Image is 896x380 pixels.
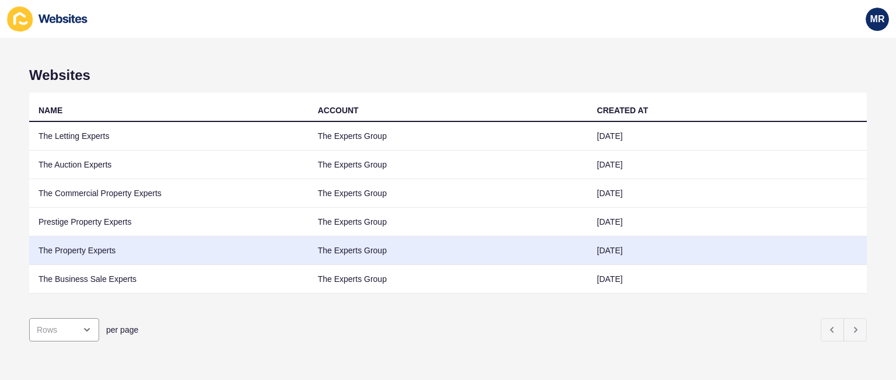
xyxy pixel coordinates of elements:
td: The Commercial Property Experts [29,179,309,208]
h1: Websites [29,67,867,83]
span: MR [870,13,885,25]
div: NAME [38,104,62,116]
td: The Experts Group [309,265,588,294]
td: [DATE] [587,151,867,179]
td: The Experts Group [309,122,588,151]
td: The Experts Group [309,179,588,208]
td: Prestige Property Experts [29,208,309,236]
td: The Auction Experts [29,151,309,179]
td: The Letting Experts [29,122,309,151]
td: The Property Experts [29,236,309,265]
td: [DATE] [587,208,867,236]
td: The Business Sale Experts [29,265,309,294]
td: [DATE] [587,265,867,294]
td: [DATE] [587,122,867,151]
td: [DATE] [587,179,867,208]
div: open menu [29,318,99,341]
div: CREATED AT [597,104,648,116]
td: The Experts Group [309,208,588,236]
td: The Experts Group [309,236,588,265]
td: [DATE] [587,236,867,265]
div: ACCOUNT [318,104,359,116]
td: The Experts Group [309,151,588,179]
span: per page [106,324,138,336]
